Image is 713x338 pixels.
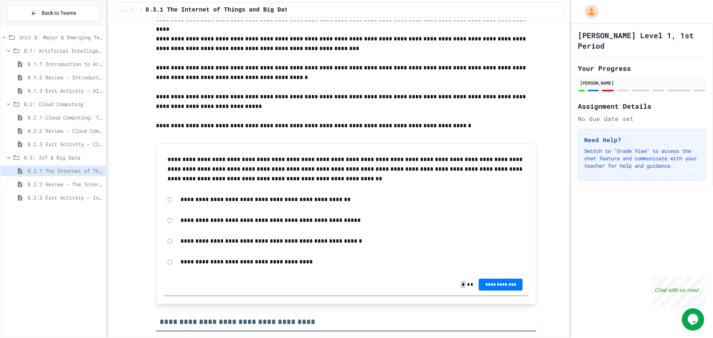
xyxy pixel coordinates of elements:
[140,7,143,13] span: /
[7,5,100,21] button: Back to Teams
[27,180,103,188] span: 8.3.2 Review - The Internet of Things and Big Data
[584,147,700,170] p: Switch to "Grade View" to access the chat feature and communicate with your teacher for help and ...
[578,114,706,123] div: No due date set
[42,9,76,17] span: Back to Teams
[27,194,103,201] span: 8.3.3 Exit Activity - IoT Data Detective Challenge
[131,7,134,13] span: /
[27,127,103,135] span: 8.2.2 Review - Cloud Computing
[578,63,706,73] h2: Your Progress
[578,101,706,111] h2: Assignment Details
[27,167,103,175] span: 8.3.1 The Internet of Things and Big Data: Our Connected Digital World
[27,73,103,81] span: 8.1.2 Review - Introduction to Artificial Intelligence
[27,60,103,68] span: 8.1.1 Introduction to Artificial Intelligence
[682,308,706,331] iframe: chat widget
[27,114,103,121] span: 8.2.1 Cloud Computing: Transforming the Digital World
[120,7,128,13] span: ...
[577,3,600,20] div: My Account
[578,30,706,51] h1: [PERSON_NAME] Level 1, 1st Period
[27,140,103,148] span: 8.2.3 Exit Activity - Cloud Service Detective
[19,33,103,41] span: Unit 8: Major & Emerging Technologies
[24,47,103,55] span: 8.1: Artificial Intelligence Basics
[27,87,103,95] span: 8.1.3 Exit Activity - AI Detective
[584,135,700,144] h3: Need Help?
[651,276,706,308] iframe: chat widget
[580,79,704,86] div: [PERSON_NAME]
[146,6,395,14] span: 8.3.1 The Internet of Things and Big Data: Our Connected Digital World
[24,154,103,161] span: 8.3: IoT & Big Data
[24,100,103,108] span: 8.2: Cloud Computing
